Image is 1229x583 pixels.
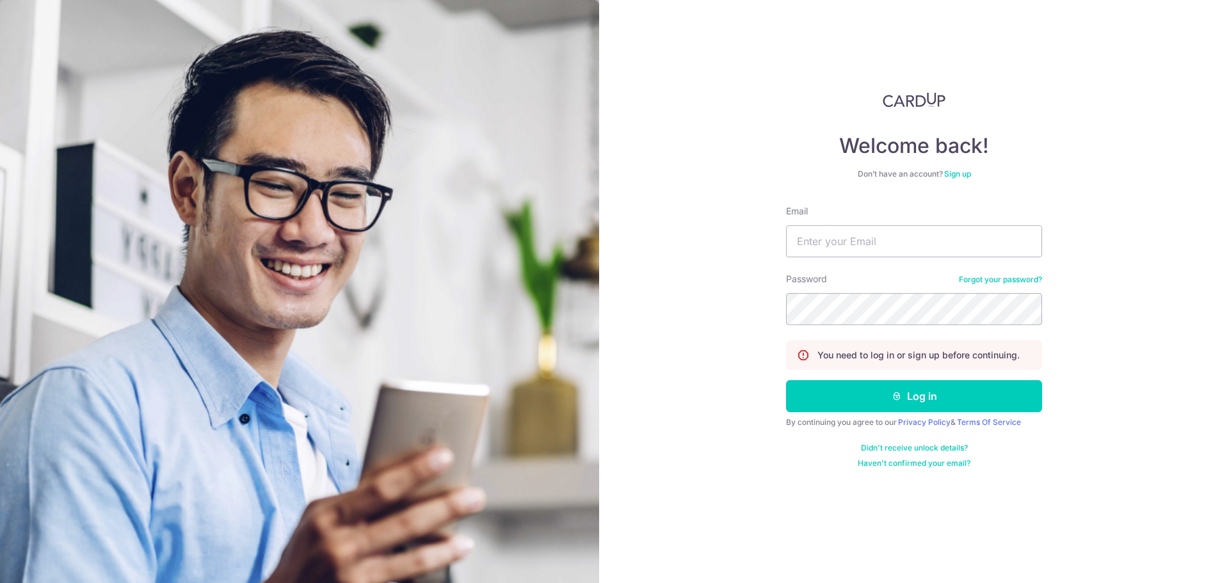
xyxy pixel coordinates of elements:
a: Sign up [944,169,971,179]
a: Haven't confirmed your email? [858,458,970,468]
h4: Welcome back! [786,133,1042,159]
div: By continuing you agree to our & [786,417,1042,427]
div: Don’t have an account? [786,169,1042,179]
a: Didn't receive unlock details? [861,443,968,453]
a: Privacy Policy [898,417,951,427]
a: Forgot your password? [959,275,1042,285]
input: Enter your Email [786,225,1042,257]
label: Password [786,273,827,285]
button: Log in [786,380,1042,412]
p: You need to log in or sign up before continuing. [817,349,1020,362]
label: Email [786,205,808,218]
a: Terms Of Service [957,417,1021,427]
img: CardUp Logo [883,92,945,108]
